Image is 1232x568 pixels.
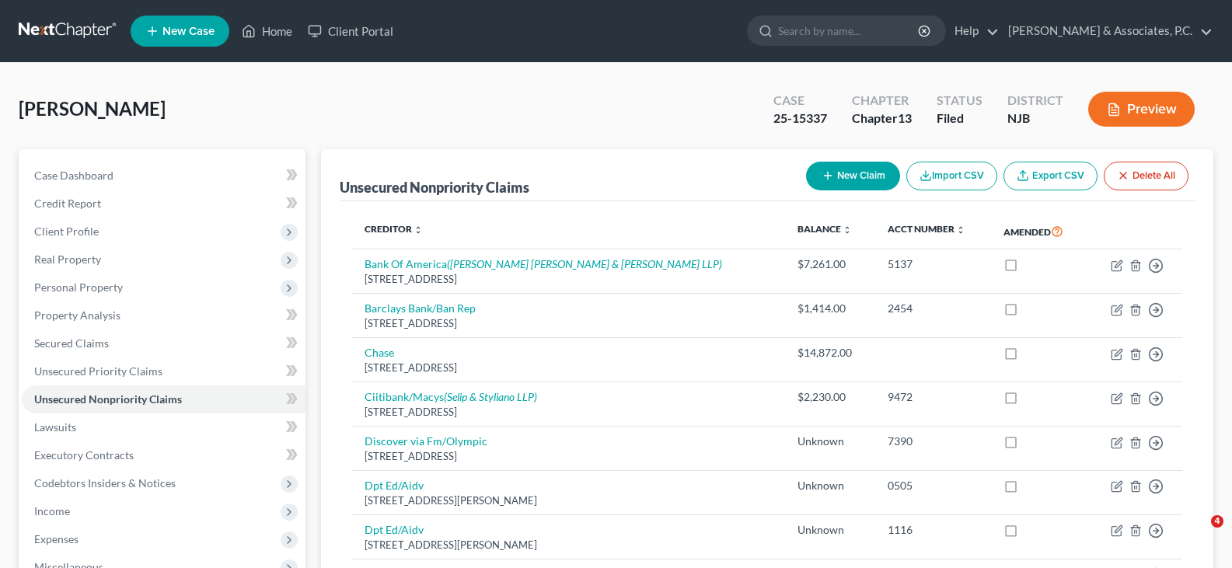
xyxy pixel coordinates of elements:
[414,225,423,235] i: unfold_more
[22,329,305,357] a: Secured Claims
[34,308,120,322] span: Property Analysis
[947,17,999,45] a: Help
[19,97,166,120] span: [PERSON_NAME]
[797,223,852,235] a: Balance unfold_more
[797,434,862,449] div: Unknown
[365,538,773,552] div: [STREET_ADDRESS][PERSON_NAME]
[852,110,912,127] div: Chapter
[22,357,305,385] a: Unsecured Priority Claims
[365,316,773,331] div: [STREET_ADDRESS]
[365,479,424,492] a: Dpt Ed/Aidv
[888,256,979,272] div: 5137
[234,17,300,45] a: Home
[778,16,920,45] input: Search by name...
[365,223,423,235] a: Creditor unfold_more
[906,162,997,190] button: Import CSV
[888,522,979,538] div: 1116
[797,522,862,538] div: Unknown
[773,110,827,127] div: 25-15337
[447,257,722,270] i: ([PERSON_NAME] [PERSON_NAME] & [PERSON_NAME] LLP)
[34,532,79,545] span: Expenses
[898,110,912,125] span: 13
[162,26,215,37] span: New Case
[1088,92,1195,127] button: Preview
[806,162,900,190] button: New Claim
[34,336,109,350] span: Secured Claims
[797,345,862,361] div: $14,872.00
[365,257,722,270] a: Bank Of America([PERSON_NAME] [PERSON_NAME] & [PERSON_NAME] LLP)
[22,301,305,329] a: Property Analysis
[797,301,862,316] div: $1,414.00
[888,434,979,449] div: 7390
[22,190,305,218] a: Credit Report
[34,448,134,462] span: Executory Contracts
[1007,110,1063,127] div: NJB
[340,178,529,197] div: Unsecured Nonpriority Claims
[843,225,852,235] i: unfold_more
[888,301,979,316] div: 2454
[365,301,476,315] a: Barclays Bank/Ban Rep
[937,110,982,127] div: Filed
[34,225,99,238] span: Client Profile
[22,441,305,469] a: Executory Contracts
[937,92,982,110] div: Status
[1007,92,1063,110] div: District
[1000,17,1213,45] a: [PERSON_NAME] & Associates, P.C.
[365,405,773,420] div: [STREET_ADDRESS]
[22,385,305,413] a: Unsecured Nonpriority Claims
[34,253,101,266] span: Real Property
[797,389,862,405] div: $2,230.00
[852,92,912,110] div: Chapter
[34,392,182,406] span: Unsecured Nonpriority Claims
[773,92,827,110] div: Case
[365,434,487,448] a: Discover via Fm/Olympic
[991,214,1087,249] th: Amended
[888,223,965,235] a: Acct Number unfold_more
[34,504,70,517] span: Income
[365,523,424,536] a: Dpt Ed/Aidv
[444,390,537,403] i: (Selip & Styliano LLP)
[34,197,101,210] span: Credit Report
[797,256,862,272] div: $7,261.00
[365,493,773,508] div: [STREET_ADDRESS][PERSON_NAME]
[888,478,979,493] div: 0505
[1211,515,1223,528] span: 4
[22,162,305,190] a: Case Dashboard
[365,272,773,287] div: [STREET_ADDRESS]
[34,476,176,490] span: Codebtors Insiders & Notices
[797,478,862,493] div: Unknown
[34,281,123,294] span: Personal Property
[365,361,773,375] div: [STREET_ADDRESS]
[34,420,76,434] span: Lawsuits
[300,17,401,45] a: Client Portal
[34,169,113,182] span: Case Dashboard
[34,364,162,378] span: Unsecured Priority Claims
[22,413,305,441] a: Lawsuits
[1003,162,1098,190] a: Export CSV
[956,225,965,235] i: unfold_more
[1104,162,1188,190] button: Delete All
[365,449,773,464] div: [STREET_ADDRESS]
[365,390,537,403] a: Ciitibank/Macys(Selip & Styliano LLP)
[888,389,979,405] div: 9472
[365,346,394,359] a: Chase
[1179,515,1216,552] iframe: Intercom live chat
